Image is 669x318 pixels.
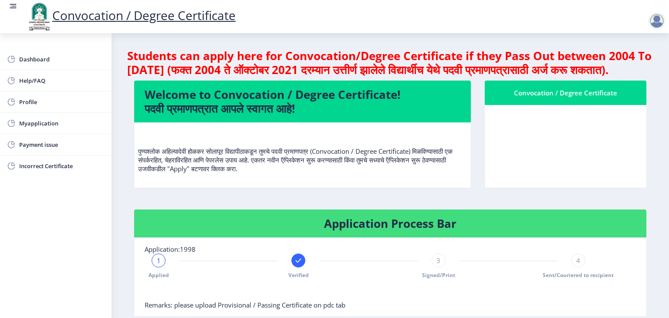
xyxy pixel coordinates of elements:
span: Applied [149,271,169,279]
span: Profile [19,97,105,107]
p: पुण्यश्लोक अहिल्यादेवी होळकर सोलापूर विद्यापीठाकडून तुमचे पदवी प्रमाणपत्र (Convocation / Degree C... [138,129,467,173]
span: Incorrect Certificate [19,161,105,171]
span: Application:1998 [145,245,196,254]
h4: Students can apply here for Convocation/Degree Certificate if they Pass Out between 2004 To [DATE... [127,49,653,77]
span: Verified [288,271,309,279]
span: 1 [157,256,161,265]
span: 3 [436,256,440,265]
div: Convocation / Degree Certificate [495,88,636,98]
span: Dashboard [19,54,105,64]
span: Payment issue [19,139,105,150]
a: Convocation / Degree Certificate [26,7,236,24]
span: 4 [576,256,580,265]
span: Myapplication [19,118,105,129]
span: Sent/Couriered to recipient [543,271,614,279]
span: Signed/Print [422,271,455,279]
h4: Application Process Bar [145,217,636,230]
img: logo [26,2,52,31]
span: Remarks: please upload Provisional / Passing Certificate on pdc tab [145,301,345,309]
span: Help/FAQ [19,75,105,86]
h4: Welcome to Convocation / Degree Certificate! पदवी प्रमाणपत्रात आपले स्वागत आहे! [145,88,460,115]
